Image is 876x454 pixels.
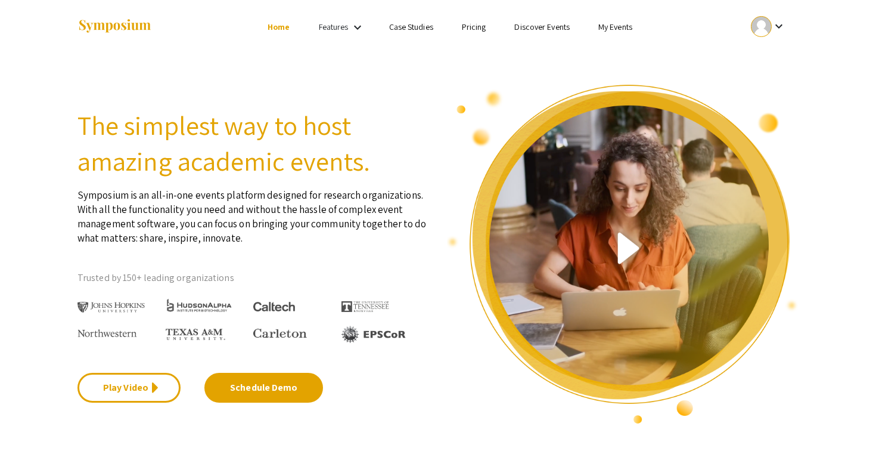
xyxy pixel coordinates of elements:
img: EPSCOR [341,326,407,343]
img: HudsonAlpha [166,298,233,312]
img: Johns Hopkins University [77,302,145,313]
mat-icon: Expand Features list [350,20,365,35]
img: The University of Tennessee [341,301,389,312]
button: Expand account dropdown [738,13,799,40]
mat-icon: Expand account dropdown [772,19,786,33]
p: Symposium is an all-in-one events platform designed for research organizations. With all the func... [77,179,429,245]
img: Symposium by ForagerOne [77,18,152,35]
a: Discover Events [514,21,570,32]
img: video overview of Symposium [447,84,799,425]
a: Features [319,21,349,32]
a: My Events [598,21,632,32]
img: Caltech [253,302,295,312]
p: Trusted by 150+ leading organizations [77,269,429,287]
h2: The simplest way to host amazing academic events. [77,107,429,179]
img: Carleton [253,329,307,338]
a: Play Video [77,373,181,403]
img: Texas A&M University [166,329,225,341]
a: Pricing [462,21,486,32]
iframe: Chat [9,400,51,445]
a: Home [268,21,290,32]
a: Case Studies [389,21,433,32]
a: Schedule Demo [204,373,323,403]
img: Northwestern [77,329,137,336]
